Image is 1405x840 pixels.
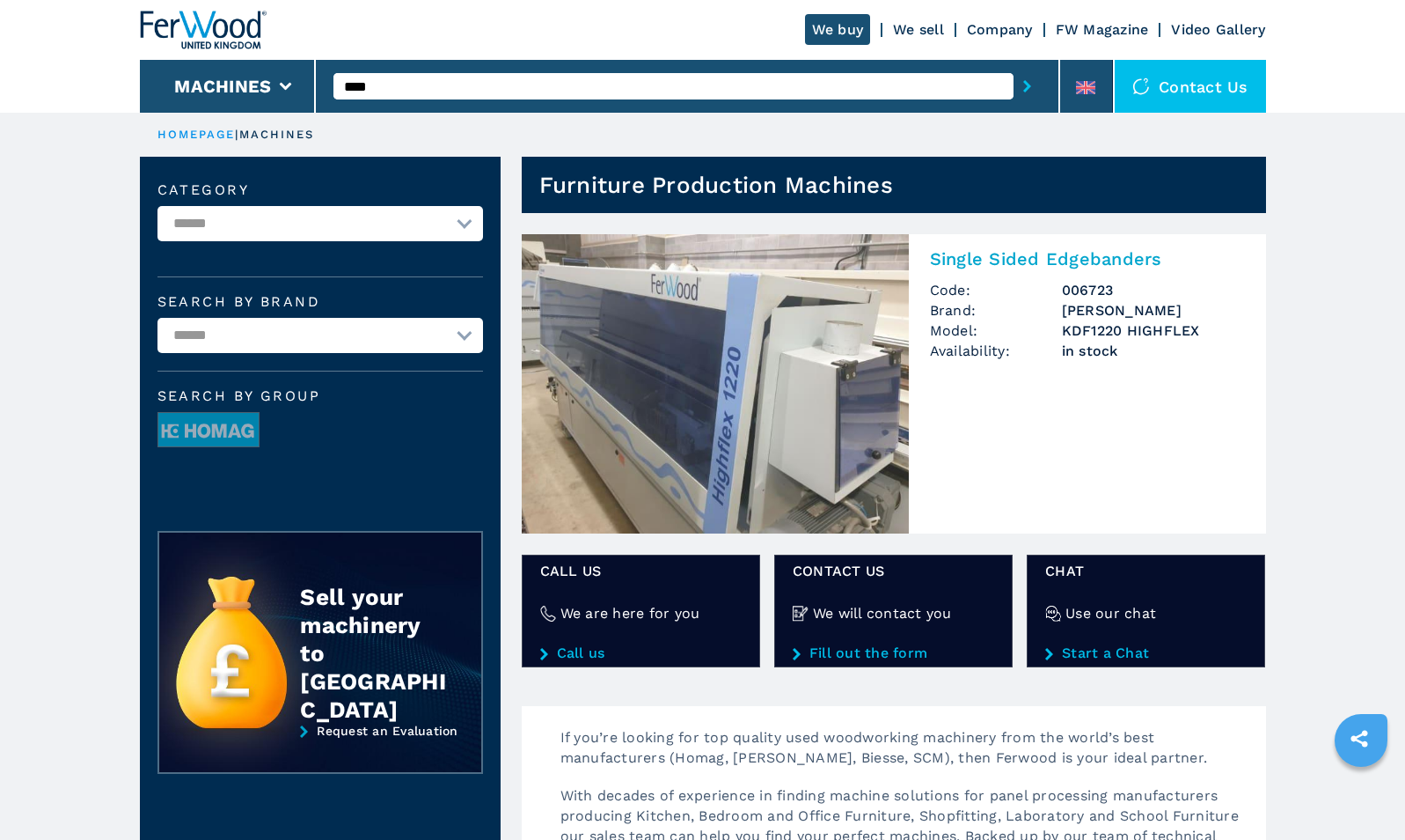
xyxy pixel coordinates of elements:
h3: 006723 [1062,280,1245,300]
img: We are here for you [540,606,556,622]
h4: We are here for you [560,603,700,623]
label: Category [157,183,483,197]
div: Sell your machinery to [GEOGRAPHIC_DATA] [300,583,446,724]
span: Brand: [930,300,1062,321]
h1: Furniture Production Machines [539,171,893,199]
span: Call us [540,561,742,581]
a: Company [967,21,1033,38]
span: Code: [930,280,1062,300]
span: in stock [1062,341,1245,361]
div: Contact us [1115,60,1266,113]
h4: Use our chat [1065,603,1156,623]
a: HOMEPAGE [157,128,236,141]
img: We will contact you [793,606,809,622]
img: Contact us [1132,77,1150,95]
iframe: Chat [1330,761,1392,827]
a: Video Gallery [1171,21,1265,38]
img: Ferwood [140,11,267,49]
span: CONTACT US [793,561,994,581]
img: image [158,413,259,448]
a: Start a Chat [1045,645,1247,661]
a: Call us [540,645,742,661]
button: submit-button [1014,66,1041,107]
img: Single Sided Edgebanders BRANDT KDF1220 HIGHFLEX [522,234,909,534]
a: Single Sided Edgebanders BRANDT KDF1220 HIGHFLEXSingle Sided EdgebandersCode:006723Brand:[PERSON_... [522,234,1266,534]
img: Use our chat [1045,606,1061,622]
h3: KDF1220 HIGHFLEX [1062,321,1245,341]
span: Model: [930,321,1062,341]
p: machines [239,127,315,143]
a: FW Magazine [1056,21,1149,38]
span: | [235,128,238,141]
a: We sell [893,21,944,38]
button: Machines [174,76,271,97]
span: Search by group [157,389,483,403]
p: If you’re looking for top quality used woodworking machinery from the world’s best manufacturers ... [543,727,1266,785]
a: Fill out the form [793,645,994,661]
label: Search by brand [157,295,483,309]
h3: [PERSON_NAME] [1062,300,1245,321]
a: We buy [805,14,871,45]
a: sharethis [1337,717,1381,761]
h4: We will contact you [813,603,952,623]
span: CHAT [1045,561,1247,581]
h2: Single Sided Edgebanders [930,248,1245,269]
a: Request an Evaluation [157,724,483,787]
span: Availability: [930,341,1062,361]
